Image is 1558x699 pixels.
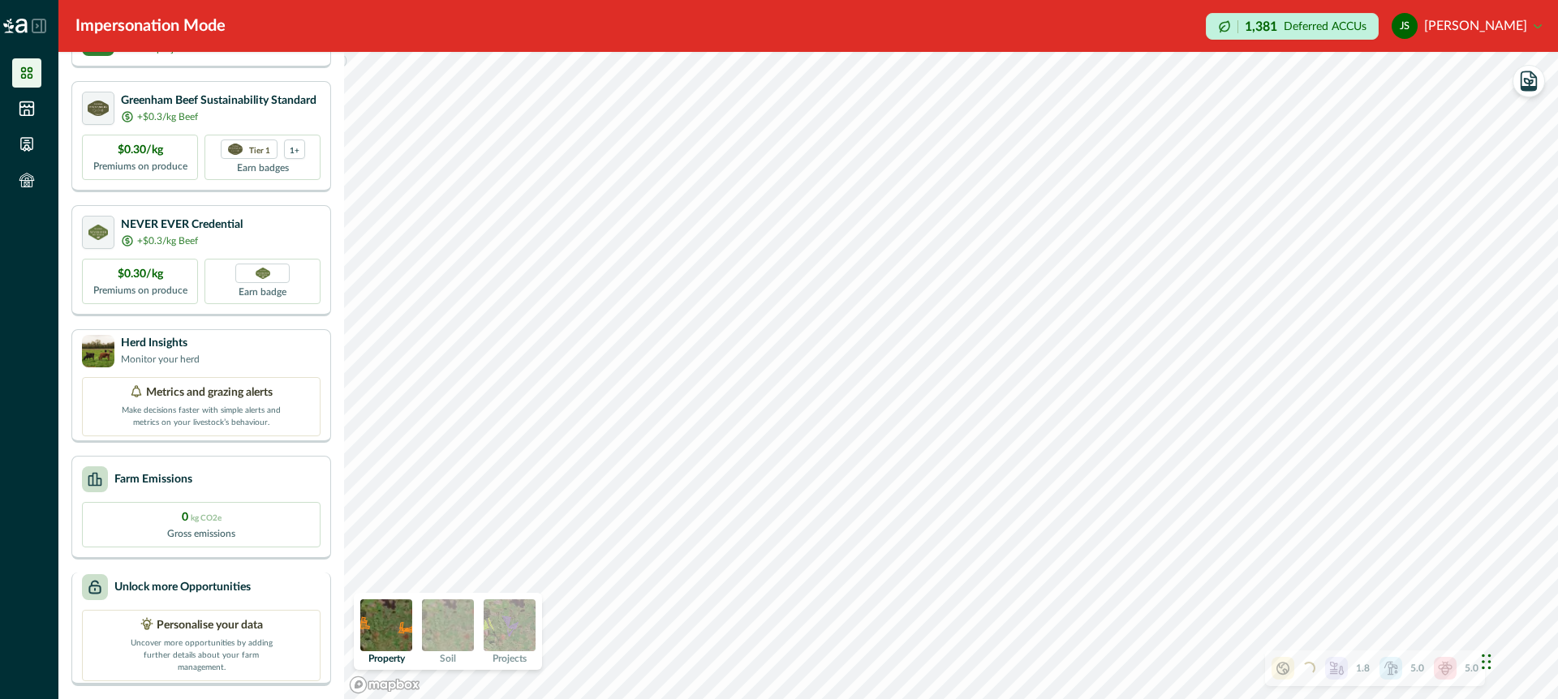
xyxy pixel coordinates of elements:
[121,217,243,234] p: NEVER EVER Credential
[484,599,536,651] img: projects preview
[1284,20,1366,32] p: Deferred ACCUs
[118,142,163,159] p: $0.30/kg
[121,92,316,109] p: Greenham Beef Sustainability Standard
[120,401,282,429] p: Make decisions faster with simple alerts and metrics on your livestock’s behaviour.
[368,654,405,663] p: Property
[237,159,289,175] p: Earn badges
[114,579,251,596] p: Unlock more Opportunities
[290,144,299,155] p: 1+
[1477,621,1558,699] iframe: Chat Widget
[493,654,527,663] p: Projects
[284,139,305,159] div: more credentials avaialble
[93,283,187,298] p: Premiums on produce
[88,101,109,117] img: certification logo
[120,634,282,674] p: Uncover more opportunities by adding further details about your farm management.
[121,335,200,352] p: Herd Insights
[249,144,270,155] p: Tier 1
[167,526,235,541] p: Gross emissions
[1392,6,1542,45] button: jarrod smith[PERSON_NAME]
[256,268,270,280] img: Greenham NEVER EVER certification badge
[118,266,163,283] p: $0.30/kg
[3,19,28,33] img: Logo
[137,234,198,248] p: +$0.3/kg Beef
[1245,20,1277,33] p: 1,381
[182,509,222,526] p: 0
[239,283,286,299] p: Earn badge
[191,514,222,522] span: kg CO2e
[93,159,187,174] p: Premiums on produce
[422,599,474,651] img: soil preview
[1356,661,1370,675] p: 1.8
[157,617,263,634] p: Personalise your data
[137,109,198,124] p: +$0.3/kg Beef
[440,654,456,663] p: Soil
[360,599,412,651] img: property preview
[228,144,243,155] img: certification logo
[121,352,200,367] p: Monitor your herd
[114,471,192,488] p: Farm Emissions
[1482,637,1491,686] div: Drag
[1410,661,1424,675] p: 5.0
[75,14,226,38] div: Impersonation Mode
[146,384,273,401] p: Metrics and grazing alerts
[349,675,420,694] a: Mapbox logo
[88,225,109,241] img: certification logo
[1465,661,1478,675] p: 5.0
